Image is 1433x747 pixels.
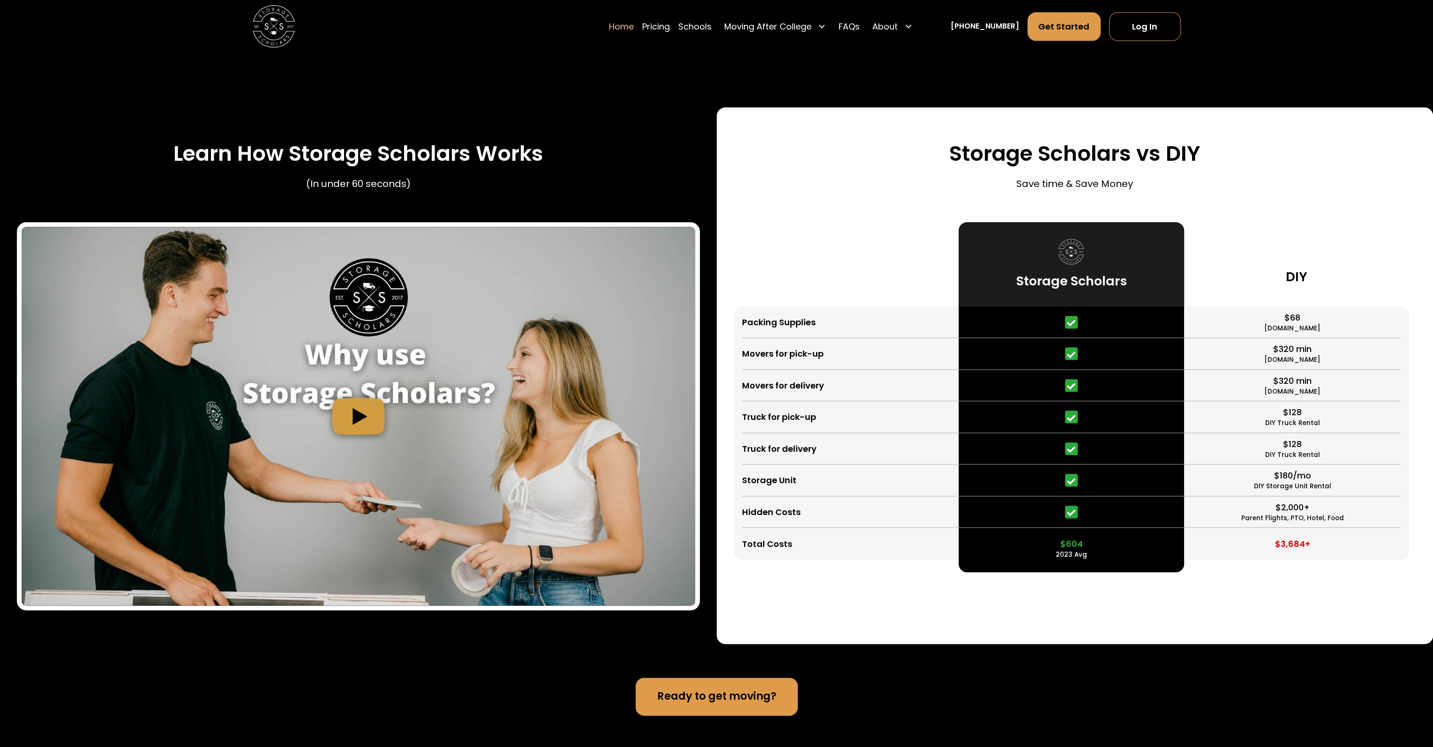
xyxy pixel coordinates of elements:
[1264,324,1320,333] div: [DOMAIN_NAME]
[1016,177,1133,191] p: Save time & Save Money
[1273,343,1312,355] div: $320 min
[724,20,811,33] div: Moving After College
[22,227,695,605] a: open lightbox
[1109,12,1181,41] a: Log In
[951,21,1019,32] a: [PHONE_NUMBER]
[1058,239,1084,264] img: Storage Scholars logo.
[1241,514,1344,523] div: Parent Flights, PTO, Hotel, Food
[642,12,670,41] a: Pricing
[949,141,1200,166] h3: Storage Scholars vs DIY
[1060,538,1082,550] div: $604
[609,12,634,41] a: Home
[1264,387,1320,396] div: [DOMAIN_NAME]
[742,316,816,329] div: Packing Supplies
[1254,482,1331,491] div: DIY Storage Unit Rental
[1028,12,1101,41] a: Get Started
[872,20,898,33] div: About
[1284,311,1300,324] div: $68
[1286,269,1307,285] h3: DIY
[1016,273,1126,289] h3: Storage Scholars
[306,177,411,191] p: (In under 60 seconds)
[742,506,801,518] div: Hidden Costs
[742,411,816,423] div: Truck for pick-up
[1264,355,1320,365] div: [DOMAIN_NAME]
[1275,501,1310,514] div: $2,000+
[742,347,824,360] div: Movers for pick-up
[678,12,712,41] a: Schools
[720,12,831,41] div: Moving After College
[742,474,796,486] div: Storage Unit
[742,442,817,455] div: Truck for delivery
[742,538,792,550] div: Total Costs
[1265,450,1320,460] div: DIY Truck Rental
[253,5,295,47] img: Storage Scholars main logo
[1274,469,1311,482] div: $180/mo
[1283,406,1302,418] div: $128
[1275,538,1310,550] div: $3,684+
[636,678,798,716] a: Ready to get moving?
[1283,438,1302,450] div: $128
[22,227,695,605] img: Storage Scholars - How it Works video.
[839,12,860,41] a: FAQs
[742,379,824,392] div: Movers for delivery
[173,141,543,166] h3: Learn How Storage Scholars Works
[1273,374,1312,387] div: $320 min
[1265,418,1320,428] div: DIY Truck Rental
[1056,550,1087,560] div: 2023 Avg
[868,12,917,41] div: About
